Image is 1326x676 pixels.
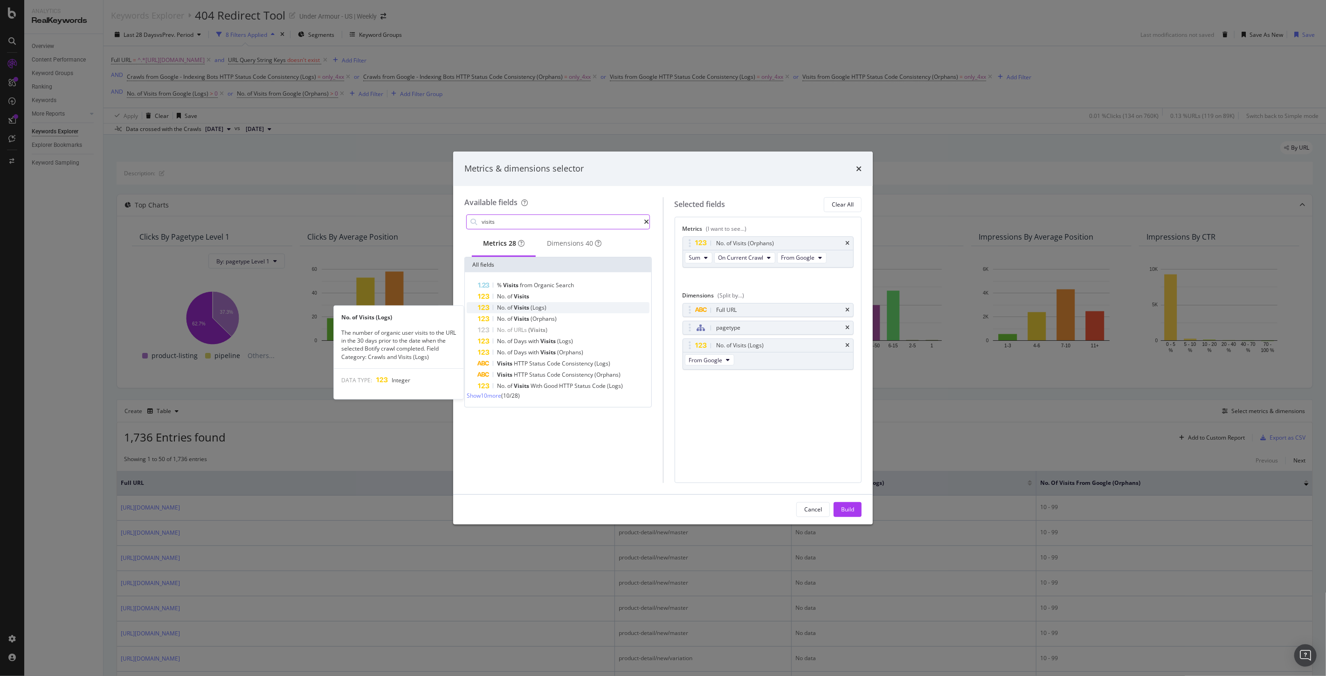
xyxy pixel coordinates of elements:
[824,197,862,212] button: Clear All
[503,281,520,289] span: Visits
[528,348,540,356] span: with
[507,292,514,300] span: of
[497,281,503,289] span: %
[501,392,520,400] span: ( 10 / 28 )
[507,315,514,323] span: of
[514,326,528,334] span: URLs
[514,382,531,390] span: Visits
[507,337,514,345] span: of
[531,304,546,311] span: (Logs)
[497,304,507,311] span: No.
[845,241,849,246] div: times
[714,252,775,263] button: On Current Crawl
[529,359,547,367] span: Status
[1294,644,1317,667] div: Open Intercom Messenger
[514,359,529,367] span: HTTP
[594,359,610,367] span: (Logs)
[514,315,531,323] span: Visits
[562,359,594,367] span: Consistency
[777,252,827,263] button: From Google
[718,291,745,299] div: (Split by...)
[334,329,463,361] div: The number of organic user visits to the URL in the 30 days prior to the date when the selected B...
[544,382,559,390] span: Good
[497,337,507,345] span: No.
[845,307,849,313] div: times
[453,152,873,524] div: modal
[706,225,747,233] div: (I want to see...)
[514,371,529,379] span: HTTP
[717,305,737,315] div: Full URL
[683,225,854,236] div: Metrics
[557,348,583,356] span: (Orphans)
[834,502,862,517] button: Build
[574,382,592,390] span: Status
[607,382,623,390] span: (Logs)
[540,337,557,345] span: Visits
[464,197,518,207] div: Available fields
[689,356,723,364] span: From Google
[481,215,644,229] input: Search by field name
[529,371,547,379] span: Status
[507,382,514,390] span: of
[497,382,507,390] span: No.
[717,341,764,350] div: No. of Visits (Logs)
[531,315,557,323] span: (Orphans)
[796,502,830,517] button: Cancel
[528,337,540,345] span: with
[497,371,514,379] span: Visits
[832,200,854,208] div: Clear All
[514,337,528,345] span: Days
[465,257,651,272] div: All fields
[534,281,556,289] span: Organic
[467,392,501,400] span: Show 10 more
[717,323,741,332] div: pagetype
[497,292,507,300] span: No.
[507,326,514,334] span: of
[804,505,822,513] div: Cancel
[683,303,854,317] div: Full URLtimes
[841,505,854,513] div: Build
[464,163,584,175] div: Metrics & dimensions selector
[685,252,712,263] button: Sum
[483,239,525,248] div: Metrics
[509,239,516,248] div: brand label
[528,326,547,334] span: (Visits)
[675,199,725,210] div: Selected fields
[540,348,557,356] span: Visits
[718,254,764,262] span: On Current Crawl
[497,326,507,334] span: No.
[717,239,774,248] div: No. of Visits (Orphans)
[497,359,514,367] span: Visits
[594,371,621,379] span: (Orphans)
[556,281,574,289] span: Search
[559,382,574,390] span: HTTP
[547,371,562,379] span: Code
[514,348,528,356] span: Days
[683,236,854,268] div: No. of Visits (Orphans)timesSumOn Current CrawlFrom Google
[856,163,862,175] div: times
[547,239,601,248] div: Dimensions
[497,348,507,356] span: No.
[557,337,573,345] span: (Logs)
[497,315,507,323] span: No.
[562,371,594,379] span: Consistency
[509,239,516,248] span: 28
[531,382,544,390] span: With
[683,291,854,303] div: Dimensions
[514,304,531,311] span: Visits
[520,281,534,289] span: from
[514,292,529,300] span: Visits
[781,254,815,262] span: From Google
[586,239,593,248] span: 40
[845,325,849,331] div: times
[592,382,607,390] span: Code
[689,254,701,262] span: Sum
[507,348,514,356] span: of
[507,304,514,311] span: of
[683,338,854,370] div: No. of Visits (Logs)timesFrom Google
[683,321,854,335] div: pagetypetimes
[334,313,463,321] div: No. of Visits (Logs)
[685,354,734,366] button: From Google
[845,343,849,348] div: times
[547,359,562,367] span: Code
